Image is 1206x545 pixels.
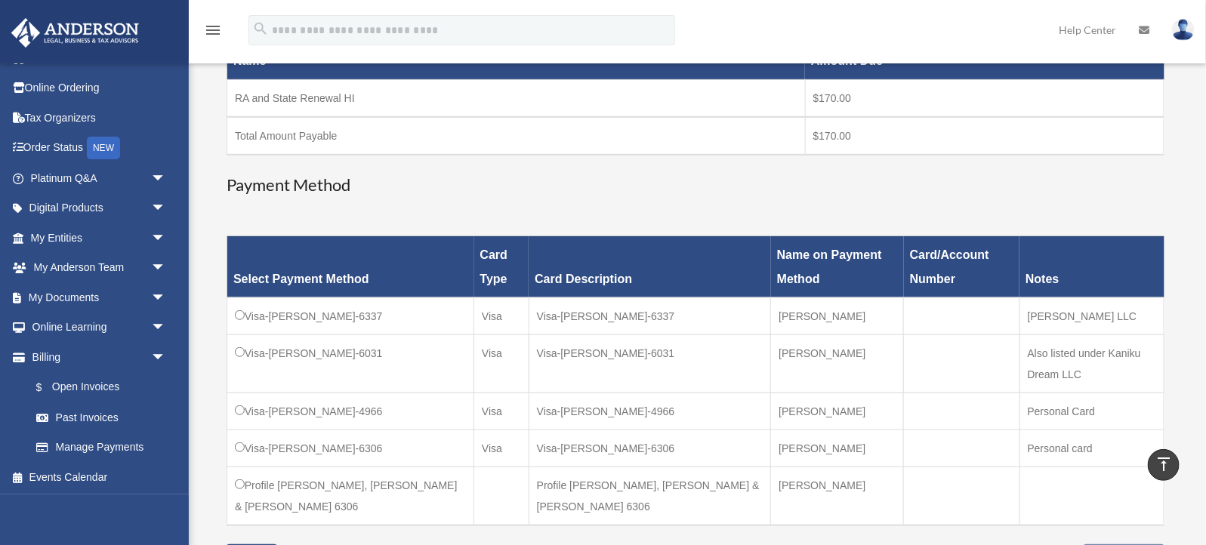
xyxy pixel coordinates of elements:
span: arrow_drop_down [151,313,181,343]
td: Visa-[PERSON_NAME]-4966 [227,393,474,430]
a: My Documentsarrow_drop_down [11,282,189,313]
i: vertical_align_top [1155,455,1173,473]
td: Visa [474,393,529,430]
a: Online Ordering [11,73,189,103]
td: Visa-[PERSON_NAME]-6337 [227,297,474,334]
th: Select Payment Method [227,236,474,297]
a: $Open Invoices [21,372,174,403]
img: User Pic [1172,19,1195,41]
td: Personal card [1019,430,1164,466]
i: search [252,20,269,37]
td: Visa-[PERSON_NAME]-6031 [529,334,771,393]
span: arrow_drop_down [151,342,181,373]
a: My Anderson Teamarrow_drop_down [11,253,189,283]
span: arrow_drop_down [151,223,181,254]
img: Anderson Advisors Platinum Portal [7,18,143,48]
a: Tax Organizers [11,103,189,133]
span: arrow_drop_down [151,193,181,224]
a: Online Learningarrow_drop_down [11,313,189,343]
th: Card Description [529,236,771,297]
td: Visa [474,334,529,393]
td: Profile [PERSON_NAME], [PERSON_NAME] & [PERSON_NAME] 6306 [227,466,474,525]
a: menu [204,26,222,39]
td: Visa-[PERSON_NAME]-6306 [227,430,474,466]
td: [PERSON_NAME] [771,297,904,334]
a: Order StatusNEW [11,133,189,164]
th: Notes [1019,236,1164,297]
a: Past Invoices [21,402,181,433]
a: Events Calendar [11,462,189,492]
td: $170.00 [805,117,1164,155]
a: Platinum Q&Aarrow_drop_down [11,163,189,193]
td: [PERSON_NAME] LLC [1019,297,1164,334]
td: Profile [PERSON_NAME], [PERSON_NAME] & [PERSON_NAME] 6306 [529,466,771,525]
td: Visa [474,430,529,466]
td: [PERSON_NAME] [771,466,904,525]
span: arrow_drop_down [151,253,181,284]
th: Name on Payment Method [771,236,904,297]
th: Card Type [474,236,529,297]
td: RA and State Renewal HI [227,80,806,118]
td: Total Amount Payable [227,117,806,155]
span: $ [45,378,52,397]
td: $170.00 [805,80,1164,118]
h3: Payment Method [227,174,1164,197]
a: Manage Payments [21,433,181,463]
a: vertical_align_top [1148,449,1180,481]
td: [PERSON_NAME] [771,430,904,466]
td: [PERSON_NAME] [771,334,904,393]
div: NEW [87,137,120,159]
td: Visa-[PERSON_NAME]-4966 [529,393,771,430]
span: arrow_drop_down [151,163,181,194]
td: Also listed under Kaniku Dream LLC [1019,334,1164,393]
td: Visa-[PERSON_NAME]-6337 [529,297,771,334]
td: [PERSON_NAME] [771,393,904,430]
td: Visa [474,297,529,334]
td: Visa-[PERSON_NAME]-6031 [227,334,474,393]
a: Billingarrow_drop_down [11,342,181,372]
th: Card/Account Number [904,236,1019,297]
i: menu [204,21,222,39]
td: Personal Card [1019,393,1164,430]
a: Digital Productsarrow_drop_down [11,193,189,223]
td: Visa-[PERSON_NAME]-6306 [529,430,771,466]
span: arrow_drop_down [151,282,181,313]
a: My Entitiesarrow_drop_down [11,223,189,253]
